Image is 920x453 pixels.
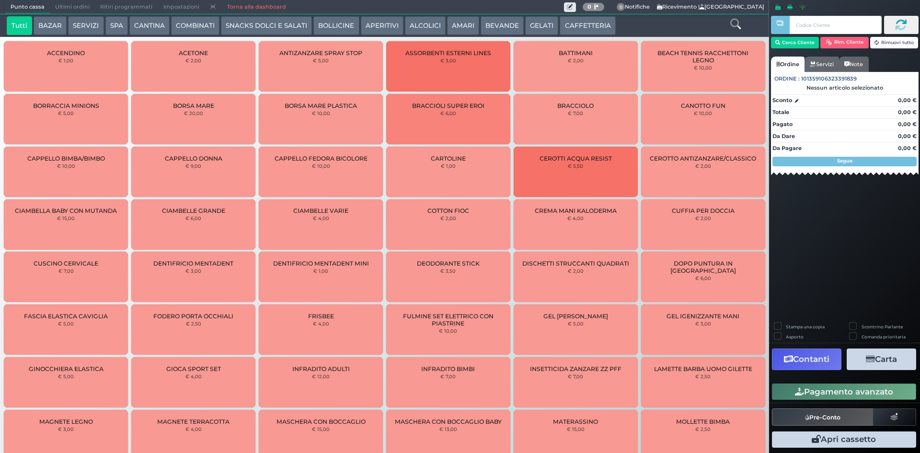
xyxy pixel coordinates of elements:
small: € 10,00 [57,163,75,169]
span: FODERO PORTA OCCHIALI [153,313,233,320]
button: Tutti [7,16,32,35]
small: € 4,00 [185,426,202,432]
span: FRISBEE [308,313,334,320]
span: BRACCIOLI SUPER EROI [412,102,484,109]
button: BEVANDE [481,16,524,35]
a: Note [839,57,868,72]
span: MASCHERA CON BOCCAGLIO BABY [395,418,502,425]
span: INFRADITO ADULTI [292,365,350,372]
small: € 4,00 [185,373,202,379]
small: € 4,00 [313,215,329,221]
strong: Segue [837,158,852,164]
button: ALCOLICI [405,16,446,35]
span: INFRADITO BIMBI [421,365,475,372]
small: € 5,00 [568,321,584,326]
span: 101359106323391839 [801,75,857,83]
small: € 20,00 [184,110,203,116]
small: € 2,00 [568,268,584,274]
small: € 7,00 [440,373,456,379]
button: GELATI [525,16,558,35]
span: Ordine : [774,75,800,83]
div: Nessun articolo selezionato [771,84,919,91]
span: ASSORBENTI ESTERNI LINES [405,49,491,57]
span: Ultimi ordini [50,0,95,14]
span: BORRACCIA MINIONS [33,102,99,109]
button: APERITIVI [361,16,403,35]
span: MATERASSINO [553,418,598,425]
small: € 6,00 [695,275,711,281]
button: Apri cassetto [772,431,916,448]
strong: Sconto [772,96,792,105]
small: € 1,00 [58,58,73,63]
small: € 3,00 [58,426,74,432]
small: € 15,00 [57,215,75,221]
button: Cerca Cliente [771,37,819,48]
small: € 10,00 [694,65,712,70]
span: FASCIA ELASTICA CAVIGLIA [24,313,108,320]
span: COTTON FIOC [427,207,469,214]
a: Ordine [771,57,805,72]
small: € 3,00 [695,321,711,326]
button: SERVIZI [68,16,103,35]
span: CARTOLINE [431,155,466,162]
small: € 2,00 [695,215,711,221]
span: CIAMBELLE VARIE [293,207,348,214]
span: DENTIFRICIO MENTADENT MINI [273,260,369,267]
input: Codice Cliente [790,16,881,34]
small: € 2,00 [568,58,584,63]
strong: 0,00 € [898,133,917,139]
span: DEODORANTE STICK [417,260,480,267]
strong: 0,00 € [898,145,917,151]
small: € 4,00 [313,321,329,326]
a: Torna alla dashboard [221,0,291,14]
small: € 2,50 [695,426,711,432]
span: GINOCCHIERA ELASTICA [29,365,103,372]
small: € 6,00 [440,110,456,116]
button: COMBINATI [171,16,219,35]
span: INSETTICIDA ZANZARE ZZ PFF [530,365,621,372]
small: € 15,00 [312,426,330,432]
span: MOLLETTE BIMBA [676,418,730,425]
small: € 5,00 [58,321,74,326]
label: Scontrino Parlante [862,324,903,330]
button: Pagamento avanzato [772,383,916,400]
small: € 7,00 [568,110,583,116]
button: AMARI [447,16,479,35]
button: BAZAR [34,16,67,35]
strong: Totale [772,109,789,116]
span: BORSA MARE [173,102,214,109]
small: € 5,00 [313,58,329,63]
span: CAPPELLO DONNA [165,155,222,162]
button: CANTINA [129,16,170,35]
button: Contanti [772,348,841,370]
button: SPA [105,16,128,35]
small: € 2,50 [186,321,201,326]
small: € 4,00 [567,215,584,221]
span: GEL IGENIZZANTE MANI [667,313,739,320]
small: € 5,50 [568,163,583,169]
small: € 3,00 [185,268,201,274]
label: Asporto [786,334,804,340]
small: € 10,00 [312,163,330,169]
strong: 0,00 € [898,97,917,104]
span: CUSCINO CERVICALE [34,260,98,267]
small: € 1,00 [313,268,328,274]
small: € 2,00 [185,58,201,63]
span: Impostazioni [158,0,205,14]
span: GEL [PERSON_NAME] [543,313,608,320]
button: Carta [847,348,916,370]
span: Punto cassa [5,0,50,14]
span: Ritiri programmati [95,0,158,14]
button: Pre-Conto [772,408,874,426]
span: BEACH TENNIS RACCHETTONI LEGNO [649,49,757,64]
a: Servizi [805,57,839,72]
small: € 10,00 [312,110,330,116]
small: € 7,00 [58,268,74,274]
small: € 10,00 [439,328,457,334]
small: € 3,50 [440,268,456,274]
button: SNACKS DOLCI E SALATI [221,16,312,35]
b: 0 [587,3,591,10]
span: CUFFIA PER DOCCIA [672,207,735,214]
small: € 5,00 [58,373,74,379]
small: € 2,00 [695,163,711,169]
